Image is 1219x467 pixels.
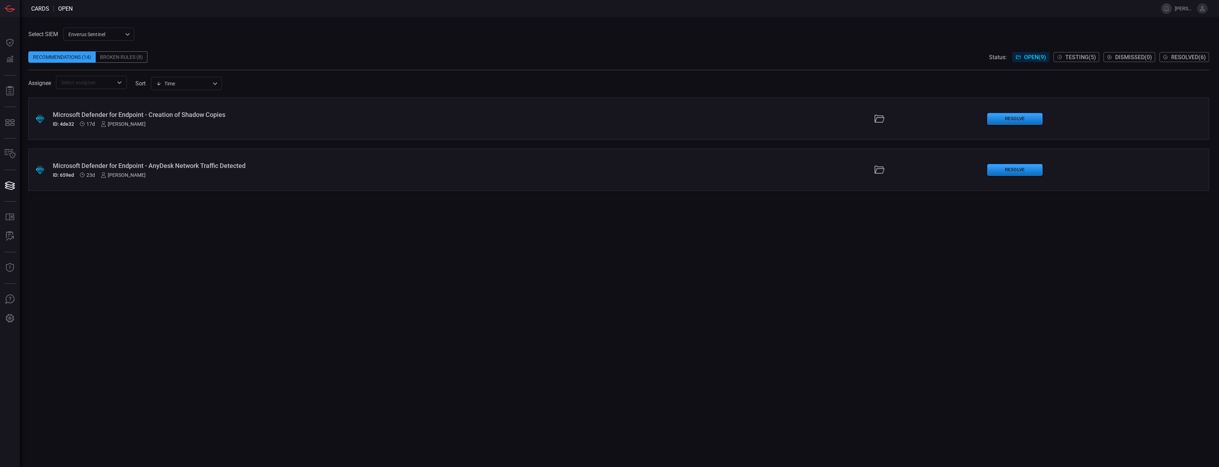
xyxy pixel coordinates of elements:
[28,31,58,38] label: Select SIEM
[86,172,95,178] span: Aug 27, 2025 8:31 AM
[135,80,146,87] label: sort
[96,51,147,63] div: Broken Rules (8)
[58,78,113,87] input: Select assignee
[1,310,18,327] button: Preferences
[1012,52,1049,62] button: Open(9)
[1,259,18,276] button: Threat Intelligence
[53,111,547,118] div: Microsoft Defender for Endpoint - Creation of Shadow Copies
[101,172,146,178] div: [PERSON_NAME]
[28,80,51,86] span: Assignee
[1171,54,1206,61] span: Resolved ( 6 )
[1,291,18,308] button: Ask Us A Question
[1,146,18,163] button: Inventory
[101,121,146,127] div: [PERSON_NAME]
[1,83,18,100] button: Reports
[114,78,124,88] button: Open
[156,80,210,87] div: Time
[1,177,18,194] button: Cards
[68,31,123,38] p: Enverus Sentinel
[1,114,18,131] button: MITRE - Detection Posture
[1,228,18,245] button: ALERT ANALYSIS
[987,164,1043,176] button: Resolve
[1,51,18,68] button: Detections
[1,209,18,226] button: Rule Catalog
[1115,54,1152,61] span: Dismissed ( 0 )
[989,54,1007,61] span: Status:
[58,5,73,12] span: open
[53,172,74,178] h5: ID: 659ed
[86,121,95,127] span: Sep 02, 2025 11:50 AM
[1065,54,1096,61] span: Testing ( 5 )
[1103,52,1155,62] button: Dismissed(0)
[987,113,1043,125] button: Resolve
[53,162,547,169] div: Microsoft Defender for Endpoint - AnyDesk Network Traffic Detected
[1024,54,1046,61] span: Open ( 9 )
[1159,52,1209,62] button: Resolved(6)
[1054,52,1099,62] button: Testing(5)
[31,5,49,12] span: Cards
[28,51,96,63] div: Recommendations (14)
[53,121,74,127] h5: ID: 4de32
[1,34,18,51] button: Dashboard
[1175,6,1194,11] span: [PERSON_NAME].[PERSON_NAME]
